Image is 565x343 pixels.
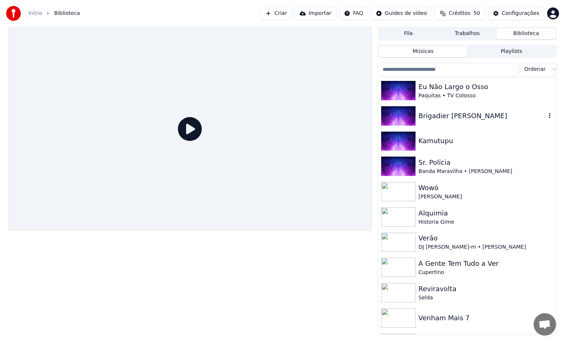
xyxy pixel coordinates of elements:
[339,7,368,20] button: FAQ
[419,111,546,121] div: Brigadier [PERSON_NAME]
[524,66,546,73] span: Ordenar
[534,313,556,336] div: Conversa aberta
[473,10,480,17] span: 50
[419,193,553,201] div: [PERSON_NAME]
[497,28,556,39] button: Biblioteca
[467,46,556,57] button: Playlists
[6,6,21,21] img: youka
[419,218,553,226] div: Historia Gime
[449,10,470,17] span: Créditos
[419,208,553,218] div: Alquimia
[371,7,432,20] button: Guides de vídeo
[419,136,553,146] div: Kamutupu
[419,313,553,323] div: Venham Mais 7
[419,269,553,276] div: Cupertino
[488,7,544,20] button: Configurações
[379,28,438,39] button: Fila
[419,183,553,193] div: Wowó
[419,82,553,92] div: Eu Não Largo o Osso
[54,10,80,17] span: Biblioteca
[502,10,539,17] div: Configurações
[419,243,553,251] div: DJ [PERSON_NAME]-m • [PERSON_NAME]
[28,10,80,17] nav: breadcrumb
[295,7,336,20] button: Importar
[260,7,292,20] button: Criar
[419,92,553,100] div: Paquitas • TV Colosso
[419,168,553,175] div: Banda Maravilha • [PERSON_NAME]
[419,294,553,302] div: Selda
[435,7,485,20] button: Créditos50
[419,258,553,269] div: A Gente Tem Tudo a Ver
[419,233,553,243] div: Verão
[438,28,497,39] button: Trabalhos
[419,157,553,168] div: Sr. Policia
[419,284,553,294] div: Reviravolta
[28,10,42,17] a: Início
[379,46,467,57] button: Músicas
